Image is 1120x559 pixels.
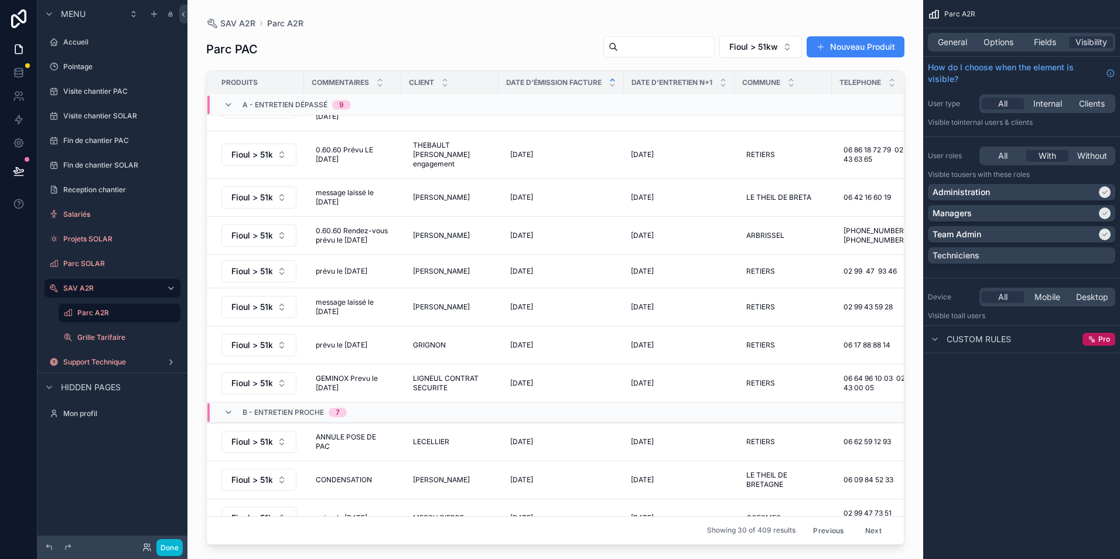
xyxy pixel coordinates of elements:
span: Commentaires [312,78,369,87]
p: Visible to [928,118,1115,127]
span: [PERSON_NAME] [413,193,470,202]
span: RETIERS [746,267,775,276]
span: How do I choose when the element is visible? [928,62,1101,85]
span: CONDENSATION [316,475,372,485]
button: Select Button [221,144,296,166]
a: Grille Tarifaire [59,328,180,347]
button: Select Button [221,334,296,356]
label: Projets SOLAR [63,234,178,244]
span: LECELLIER [413,437,449,446]
span: [DATE] [631,193,654,202]
label: User type [928,99,975,108]
a: Salariés [45,205,180,224]
a: Visite chantier PAC [45,82,180,101]
a: Accueil [45,33,180,52]
a: Fin de chantier SOLAR [45,156,180,175]
span: Fioul > 51kw [231,301,272,313]
span: Mobile [1034,291,1060,303]
span: 06 42 16 60 19 [844,193,891,202]
span: Without [1077,150,1107,162]
span: Parc A2R [944,9,975,19]
span: message laissé le [DATE] [316,188,390,207]
span: [DATE] [510,379,533,388]
span: b - entretien proche [243,408,324,417]
span: [PERSON_NAME] [413,475,470,485]
span: RETIERS [746,437,775,446]
span: [DATE] [631,267,654,276]
span: [DATE] [631,340,654,350]
span: Commune [742,78,780,87]
label: Mon profil [63,409,178,418]
span: ANNULE POSE DE PAC [316,432,390,451]
span: [DATE] [510,302,533,312]
span: [PERSON_NAME] [413,267,470,276]
span: LE THEIL DE BRETA [746,193,811,202]
span: Fioul > 51kw [231,192,272,203]
a: Nouveau Produit [807,36,904,57]
span: General [938,36,967,48]
a: Support Technique [45,353,180,371]
label: Fin de chantier PAC [63,136,178,145]
a: Mon profil [45,404,180,423]
span: 0.60.60 Prévu LE [DATE] [316,145,390,164]
span: Showing 30 of 409 results [707,526,795,536]
span: With [1039,150,1056,162]
p: Visible to [928,170,1115,179]
span: RETIERS [746,379,775,388]
span: GRIGNON [413,340,446,350]
button: Select Button [221,469,296,491]
span: 02 99 47 73 51 0681309338 [844,509,917,527]
p: Administration [933,186,990,198]
a: Parc A2R [59,304,180,322]
span: Hidden pages [61,381,121,393]
span: Desktop [1076,291,1108,303]
span: a - entretien dépassé [243,100,327,110]
span: prévu le [DATE] [316,340,367,350]
span: Fioul > 51kw [231,436,272,448]
a: Pointage [45,57,180,76]
span: [DATE] [631,513,654,523]
span: Pro [1098,335,1110,344]
span: 06 62 59 12 93 [844,437,891,446]
a: Parc A2R [267,18,303,29]
button: Select Button [221,186,296,209]
span: Internal users & clients [958,118,1033,127]
span: RETIERS [746,150,775,159]
label: Visite chantier PAC [63,87,178,96]
span: Clients [1079,98,1105,110]
span: [DATE] [631,379,654,388]
label: Fin de chantier SOLAR [63,161,178,170]
span: Fioul > 51kw [231,265,272,277]
span: Fioul > 51kw [231,377,272,389]
span: [DATE] [510,267,533,276]
button: Select Button [221,372,296,394]
button: Next [857,521,890,540]
span: [DATE] [510,475,533,485]
span: [PERSON_NAME] [413,231,470,240]
span: ARBRISSEL [746,231,784,240]
span: All [998,150,1008,162]
div: 7 [336,408,340,417]
span: [PHONE_NUMBER] [PHONE_NUMBER] [844,226,917,245]
button: Select Button [221,507,296,529]
button: Select Button [221,260,296,282]
span: prévu le [DATE] [316,513,367,523]
span: 06 86 18 72 79 02 99 43 63 65 [844,145,917,164]
span: Visibility [1075,36,1107,48]
span: RETIERS [746,302,775,312]
a: SAV A2R [206,18,255,29]
p: Team Admin [933,229,981,240]
span: [DATE] [631,302,654,312]
span: [DATE] [510,150,533,159]
span: SAV A2R [220,18,255,29]
span: [DATE] [631,150,654,159]
span: Fields [1034,36,1056,48]
button: Select Button [719,36,802,58]
a: Parc SOLAR [45,254,180,273]
span: [PERSON_NAME] [413,302,470,312]
span: 06 17 88 88 14 [844,340,890,350]
span: Fioul > 51kw [231,339,272,351]
label: Pointage [63,62,178,71]
span: Users with these roles [958,170,1030,179]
